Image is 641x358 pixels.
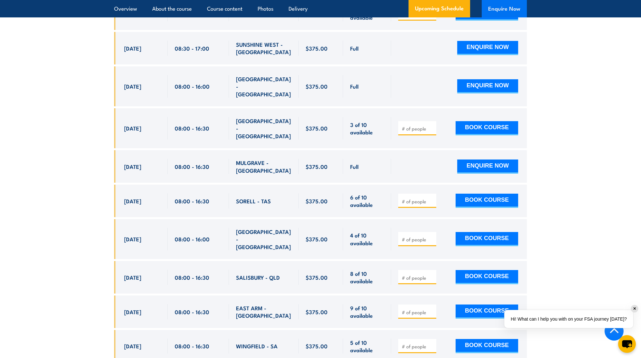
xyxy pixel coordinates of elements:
[124,82,141,90] span: [DATE]
[175,124,209,132] span: 08:00 - 16:30
[618,335,636,353] button: chat-button
[350,163,359,170] span: Full
[456,305,518,319] button: BOOK COURSE
[457,79,518,93] button: ENQUIRE NOW
[124,124,141,132] span: [DATE]
[236,159,291,174] span: MULGRAVE - [GEOGRAPHIC_DATA]
[350,304,384,319] span: 9 of 10 available
[306,10,328,17] span: $375.00
[402,275,434,281] input: # of people
[402,343,434,350] input: # of people
[175,197,209,205] span: 08:00 - 16:30
[456,232,518,246] button: BOOK COURSE
[306,44,328,52] span: $375.00
[350,231,384,247] span: 4 of 10 available
[402,309,434,315] input: # of people
[175,82,210,90] span: 08:00 - 16:00
[306,235,328,243] span: $375.00
[236,197,271,205] span: SORELL - TAS
[402,198,434,205] input: # of people
[236,228,291,250] span: [GEOGRAPHIC_DATA] - [GEOGRAPHIC_DATA]
[306,308,328,315] span: $375.00
[456,194,518,208] button: BOOK COURSE
[236,304,291,319] span: EAST ARM - [GEOGRAPHIC_DATA]
[350,82,359,90] span: Full
[306,197,328,205] span: $375.00
[175,163,209,170] span: 08:00 - 16:30
[350,193,384,208] span: 6 of 10 available
[124,308,141,315] span: [DATE]
[350,44,359,52] span: Full
[175,274,209,281] span: 08:00 - 16:30
[124,197,141,205] span: [DATE]
[124,163,141,170] span: [DATE]
[457,41,518,55] button: ENQUIRE NOW
[124,235,141,243] span: [DATE]
[236,10,280,17] span: SALISBURY - QLD
[350,121,384,136] span: 3 of 10 available
[175,44,209,52] span: 08:30 - 17:00
[504,310,633,328] div: Hi! What can I help you with on your FSA journey [DATE]?
[236,75,291,98] span: [GEOGRAPHIC_DATA] - [GEOGRAPHIC_DATA]
[175,308,209,315] span: 08:00 - 16:30
[236,342,278,350] span: WINGFIELD - SA
[124,10,141,17] span: [DATE]
[456,121,518,135] button: BOOK COURSE
[175,235,210,243] span: 08:00 - 16:00
[124,342,141,350] span: [DATE]
[306,163,328,170] span: $375.00
[402,125,434,132] input: # of people
[175,10,209,17] span: 08:00 - 16:30
[631,305,638,312] div: ✕
[124,44,141,52] span: [DATE]
[402,236,434,243] input: # of people
[350,339,384,354] span: 5 of 10 available
[236,117,291,140] span: [GEOGRAPHIC_DATA] - [GEOGRAPHIC_DATA]
[236,274,280,281] span: SALISBURY - QLD
[236,41,291,56] span: SUNSHINE WEST - [GEOGRAPHIC_DATA]
[306,82,328,90] span: $375.00
[175,342,209,350] span: 08:00 - 16:30
[306,342,328,350] span: $375.00
[306,274,328,281] span: $375.00
[456,339,518,353] button: BOOK COURSE
[350,6,384,21] span: 4 of 10 available
[457,160,518,174] button: ENQUIRE NOW
[350,270,384,285] span: 8 of 10 available
[124,274,141,281] span: [DATE]
[456,270,518,284] button: BOOK COURSE
[306,124,328,132] span: $375.00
